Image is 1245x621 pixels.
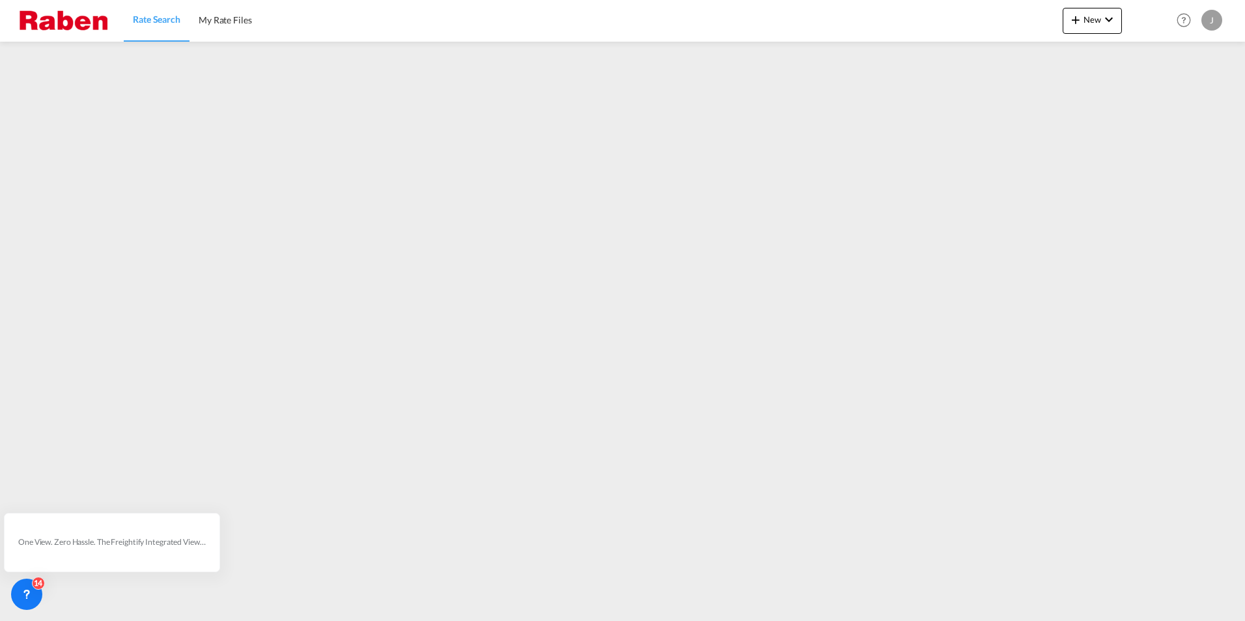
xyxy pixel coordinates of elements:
[1063,8,1122,34] button: icon-plus 400-fgNewicon-chevron-down
[1201,10,1222,31] div: J
[1068,14,1117,25] span: New
[133,14,180,25] span: Rate Search
[1173,9,1201,33] div: Help
[1101,12,1117,27] md-icon: icon-chevron-down
[1068,12,1084,27] md-icon: icon-plus 400-fg
[20,6,107,35] img: 56a1822070ee11ef8af4bf29ef0a0da2.png
[1173,9,1195,31] span: Help
[199,14,252,25] span: My Rate Files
